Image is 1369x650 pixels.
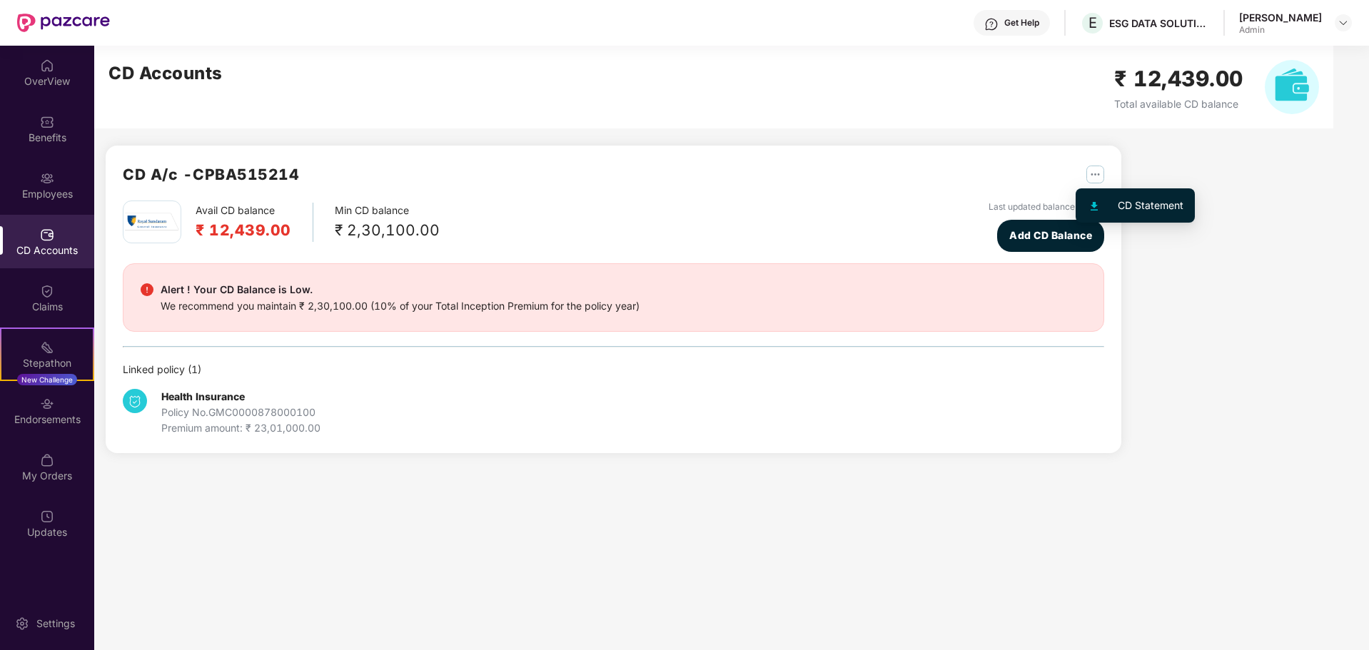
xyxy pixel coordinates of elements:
[40,59,54,73] img: svg+xml;base64,PHN2ZyBpZD0iSG9tZSIgeG1sbnM9Imh0dHA6Ly93d3cudzMub3JnLzIwMDAvc3ZnIiB3aWR0aD0iMjAiIG...
[984,17,999,31] img: svg+xml;base64,PHN2ZyBpZD0iSGVscC0zMngzMiIgeG1sbnM9Imh0dHA6Ly93d3cudzMub3JnLzIwMDAvc3ZnIiB3aWR0aD...
[335,218,440,242] div: ₹ 2,30,100.00
[1088,14,1097,31] span: E
[1,356,93,370] div: Stepathon
[17,14,110,32] img: New Pazcare Logo
[196,218,291,242] h2: ₹ 12,439.00
[161,281,640,298] div: Alert ! Your CD Balance is Low.
[17,374,77,385] div: New Challenge
[40,171,54,186] img: svg+xml;base64,PHN2ZyBpZD0iRW1wbG95ZWVzIiB4bWxucz0iaHR0cDovL3d3dy53My5vcmcvMjAwMC9zdmciIHdpZHRoPS...
[1239,11,1322,24] div: [PERSON_NAME]
[989,200,1104,214] div: Last updated balance [DATE]
[1009,228,1092,243] span: Add CD Balance
[1109,16,1209,30] div: ESG DATA SOLUTIONS PRIVATE LIMITED
[161,405,320,420] div: Policy No. GMC0000878000100
[141,283,153,296] img: svg+xml;base64,PHN2ZyBpZD0iRGFuZ2VyX2FsZXJ0IiBkYXRhLW5hbWU9IkRhbmdlciBhbGVydCIgeG1sbnM9Imh0dHA6Ly...
[1118,198,1183,213] div: CD Statement
[1265,60,1319,114] img: svg+xml;base64,PHN2ZyB4bWxucz0iaHR0cDovL3d3dy53My5vcmcvMjAwMC9zdmciIHhtbG5zOnhsaW5rPSJodHRwOi8vd3...
[40,228,54,242] img: svg+xml;base64,PHN2ZyBpZD0iQ0RfQWNjb3VudHMiIGRhdGEtbmFtZT0iQ0QgQWNjb3VudHMiIHhtbG5zPSJodHRwOi8vd3...
[123,362,1104,377] div: Linked policy ( 1 )
[125,213,179,231] img: rsi.png
[161,298,640,314] div: We recommend you maintain ₹ 2,30,100.00 (10% of your Total Inception Premium for the policy year)
[161,390,245,402] b: Health Insurance
[1004,17,1039,29] div: Get Help
[1086,166,1104,183] img: svg+xml;base64,PHN2ZyB4bWxucz0iaHR0cDovL3d3dy53My5vcmcvMjAwMC9zdmciIHdpZHRoPSIyNSIgaGVpZ2h0PSIyNS...
[1114,98,1238,110] span: Total available CD balance
[40,340,54,355] img: svg+xml;base64,PHN2ZyB4bWxucz0iaHR0cDovL3d3dy53My5vcmcvMjAwMC9zdmciIHdpZHRoPSIyMSIgaGVpZ2h0PSIyMC...
[40,509,54,524] img: svg+xml;base64,PHN2ZyBpZD0iVXBkYXRlZCIgeG1sbnM9Imh0dHA6Ly93d3cudzMub3JnLzIwMDAvc3ZnIiB3aWR0aD0iMj...
[40,397,54,411] img: svg+xml;base64,PHN2ZyBpZD0iRW5kb3JzZW1lbnRzIiB4bWxucz0iaHR0cDovL3d3dy53My5vcmcvMjAwMC9zdmciIHdpZH...
[196,203,313,242] div: Avail CD balance
[161,420,320,436] div: Premium amount: ₹ 23,01,000.00
[40,115,54,129] img: svg+xml;base64,PHN2ZyBpZD0iQmVuZWZpdHMiIHhtbG5zPSJodHRwOi8vd3d3LnczLm9yZy8yMDAwL3N2ZyIgd2lkdGg9Ij...
[123,163,299,186] h2: CD A/c - CPBA515214
[1239,24,1322,36] div: Admin
[40,453,54,467] img: svg+xml;base64,PHN2ZyBpZD0iTXlfT3JkZXJzIiBkYXRhLW5hbWU9Ik15IE9yZGVycyIgeG1sbnM9Imh0dHA6Ly93d3cudz...
[997,220,1104,252] button: Add CD Balance
[108,60,223,87] h2: CD Accounts
[123,389,147,413] img: svg+xml;base64,PHN2ZyB4bWxucz0iaHR0cDovL3d3dy53My5vcmcvMjAwMC9zdmciIHdpZHRoPSIzNCIgaGVpZ2h0PSIzNC...
[1114,62,1243,96] h2: ₹ 12,439.00
[1091,202,1098,210] img: svg+xml;base64,PHN2ZyB4bWxucz0iaHR0cDovL3d3dy53My5vcmcvMjAwMC9zdmciIHhtbG5zOnhsaW5rPSJodHRwOi8vd3...
[335,203,440,242] div: Min CD balance
[1338,17,1349,29] img: svg+xml;base64,PHN2ZyBpZD0iRHJvcGRvd24tMzJ4MzIiIHhtbG5zPSJodHRwOi8vd3d3LnczLm9yZy8yMDAwL3N2ZyIgd2...
[15,616,29,631] img: svg+xml;base64,PHN2ZyBpZD0iU2V0dGluZy0yMHgyMCIgeG1sbnM9Imh0dHA6Ly93d3cudzMub3JnLzIwMDAvc3ZnIiB3aW...
[32,616,79,631] div: Settings
[40,284,54,298] img: svg+xml;base64,PHN2ZyBpZD0iQ2xhaW0iIHhtbG5zPSJodHRwOi8vd3d3LnczLm9yZy8yMDAwL3N2ZyIgd2lkdGg9IjIwIi...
